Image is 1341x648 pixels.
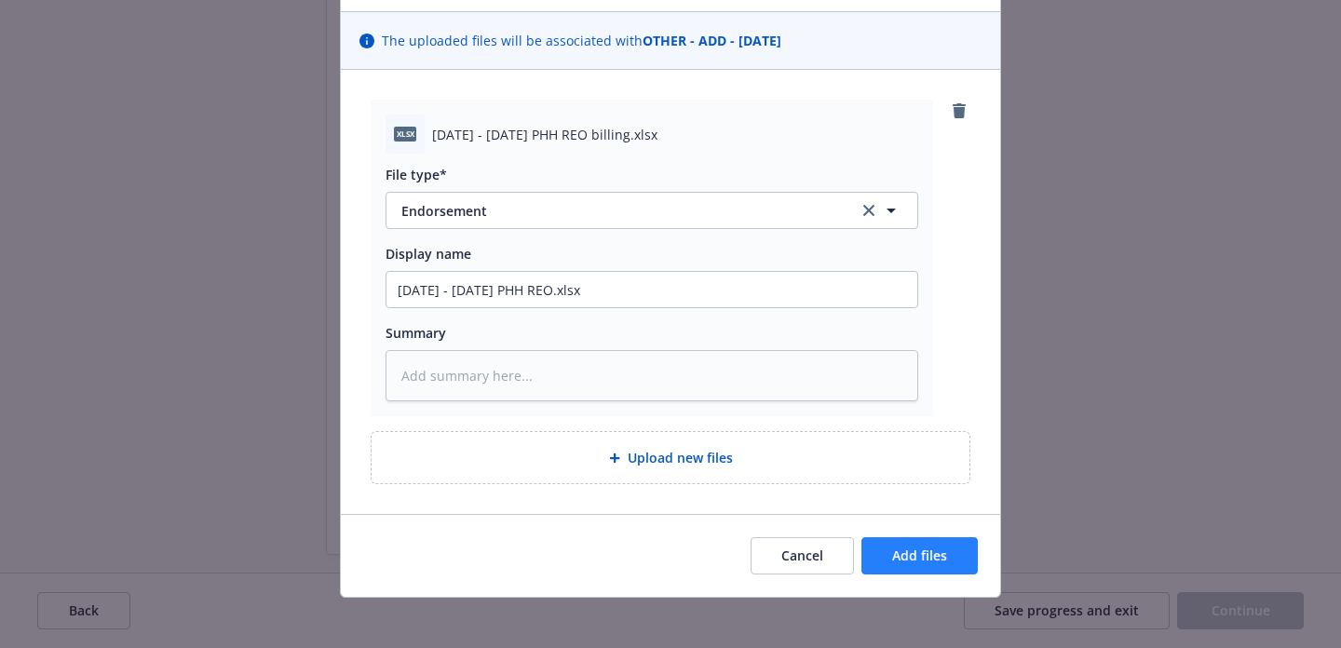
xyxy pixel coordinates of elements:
[751,537,854,574] button: Cancel
[781,547,823,564] span: Cancel
[892,547,947,564] span: Add files
[948,100,970,122] a: remove
[382,31,781,50] span: The uploaded files will be associated with
[858,199,880,222] a: clear selection
[643,32,781,49] strong: OTHER - ADD - [DATE]
[371,431,970,484] div: Upload new files
[432,125,657,144] span: [DATE] - [DATE] PHH REO billing.xlsx
[386,324,446,342] span: Summary
[386,192,918,229] button: Endorsementclear selection
[628,448,733,467] span: Upload new files
[401,201,833,221] span: Endorsement
[386,272,917,307] input: Add display name here...
[386,166,447,183] span: File type*
[861,537,978,574] button: Add files
[394,127,416,141] span: xlsx
[386,245,471,263] span: Display name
